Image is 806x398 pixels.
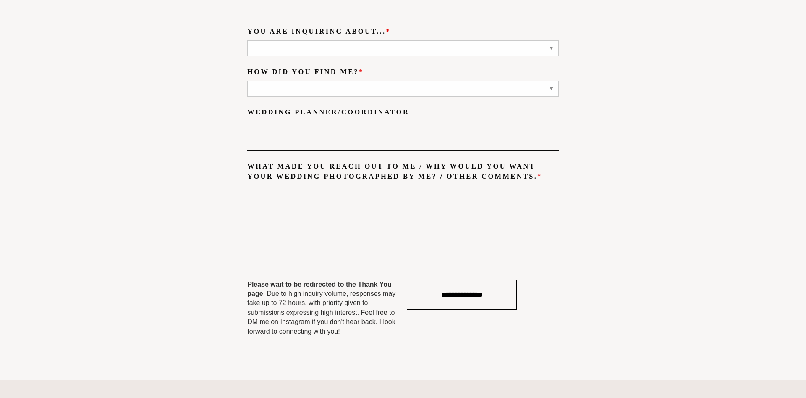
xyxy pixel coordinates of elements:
[247,161,559,181] label: What made you reach out to me / Why would you want your wedding photographed by me? / Other Comme...
[247,281,392,297] b: Please wait to be redirected to the Thank You page
[247,67,364,76] label: How did you find me?
[247,280,399,336] p: . Due to high inquiry volume, responses may take up to 72 hours, with priority given to submissio...
[247,26,391,36] label: You are inquiring about...
[247,107,409,117] label: Wedding Planner/Coordinator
